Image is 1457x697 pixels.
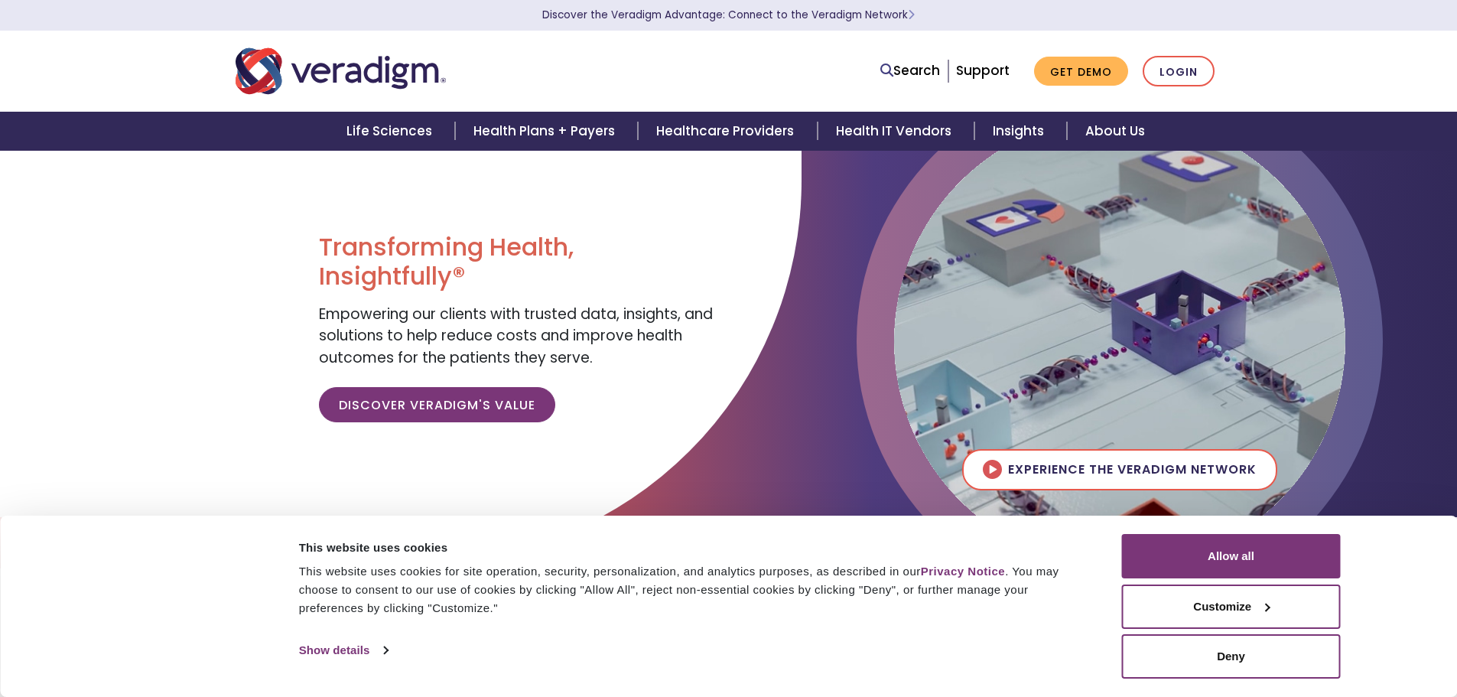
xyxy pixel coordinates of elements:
a: Discover Veradigm's Value [319,387,555,422]
span: Learn More [908,8,915,22]
a: Search [880,60,940,81]
button: Customize [1122,585,1341,629]
a: Support [956,61,1010,80]
a: Health IT Vendors [818,112,974,151]
a: Insights [974,112,1067,151]
button: Deny [1122,634,1341,679]
img: Veradigm logo [236,46,446,96]
a: Get Demo [1034,57,1128,86]
h1: Transforming Health, Insightfully® [319,233,717,292]
a: About Us [1067,112,1163,151]
a: Discover the Veradigm Advantage: Connect to the Veradigm NetworkLearn More [542,8,915,22]
div: This website uses cookies [299,539,1088,557]
div: This website uses cookies for site operation, security, personalization, and analytics purposes, ... [299,562,1088,617]
a: Health Plans + Payers [455,112,638,151]
a: Login [1143,56,1215,87]
a: Show details [299,639,388,662]
a: Healthcare Providers [638,112,817,151]
span: Empowering our clients with trusted data, insights, and solutions to help reduce costs and improv... [319,304,713,368]
button: Allow all [1122,534,1341,578]
a: Life Sciences [328,112,455,151]
a: Privacy Notice [921,565,1005,578]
